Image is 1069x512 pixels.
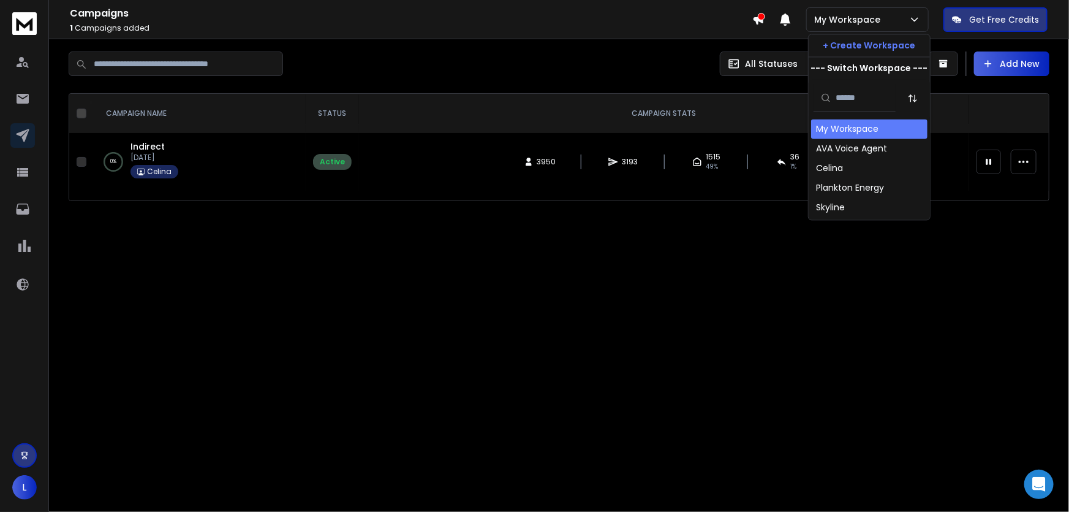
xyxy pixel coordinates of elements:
[110,156,116,168] p: 0 %
[974,52,1049,76] button: Add New
[790,152,799,162] span: 36
[130,140,165,153] a: Indirect
[147,167,172,177] p: Celina
[12,475,37,500] button: L
[359,94,969,133] th: CAMPAIGN STATS
[70,6,752,21] h1: Campaigns
[320,157,345,167] div: Active
[745,58,798,70] p: All Statuses
[706,162,718,172] span: 49 %
[622,157,638,167] span: 3193
[816,201,845,213] div: Skyline
[306,94,359,133] th: STATUS
[811,62,928,74] p: --- Switch Workspace ---
[91,133,306,191] td: 0%Indirect[DATE]Celina
[969,13,1039,26] p: Get Free Credits
[790,162,796,172] span: 1 %
[706,152,720,162] span: 1515
[70,23,73,33] span: 1
[816,162,843,174] div: Celina
[823,39,916,52] p: + Create Workspace
[537,157,556,167] span: 3950
[70,23,752,33] p: Campaigns added
[943,7,1048,32] button: Get Free Credits
[901,86,925,110] button: Sort by Sort A-Z
[130,153,178,162] p: [DATE]
[809,34,930,56] button: + Create Workspace
[816,123,878,135] div: My Workspace
[816,181,884,194] div: Plankton Energy
[12,12,37,35] img: logo
[91,94,306,133] th: CAMPAIGN NAME
[814,13,885,26] p: My Workspace
[816,142,887,155] div: AVA Voice Agent
[1024,470,1054,499] div: Open Intercom Messenger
